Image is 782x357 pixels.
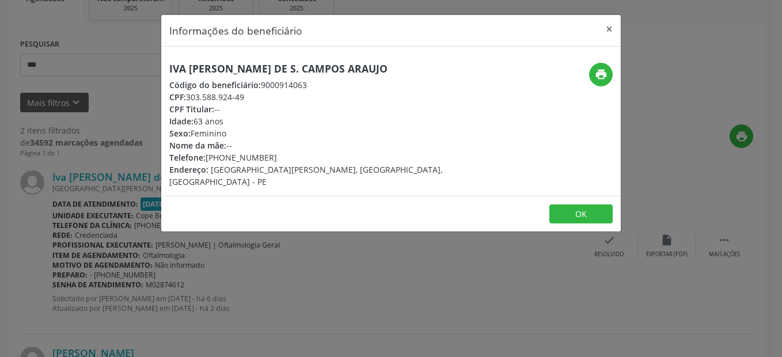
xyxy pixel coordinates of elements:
[169,92,186,102] span: CPF:
[169,79,460,91] div: 9000914063
[595,68,608,81] i: print
[169,104,214,115] span: CPF Titular:
[589,63,613,86] button: print
[169,140,226,151] span: Nome da mãe:
[169,79,261,90] span: Código do beneficiário:
[169,63,460,75] h5: Iva [PERSON_NAME] de S. Campos Araujo
[169,127,460,139] div: Feminino
[598,15,621,43] button: Close
[169,103,460,115] div: --
[169,116,193,127] span: Idade:
[169,91,460,103] div: 303.588.924-49
[169,151,460,164] div: [PHONE_NUMBER]
[169,128,191,139] span: Sexo:
[169,164,208,175] span: Endereço:
[169,164,442,187] span: [GEOGRAPHIC_DATA][PERSON_NAME], [GEOGRAPHIC_DATA], [GEOGRAPHIC_DATA] - PE
[549,204,613,224] button: OK
[169,23,302,38] h5: Informações do beneficiário
[169,139,460,151] div: --
[169,152,206,163] span: Telefone:
[169,115,460,127] div: 63 anos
